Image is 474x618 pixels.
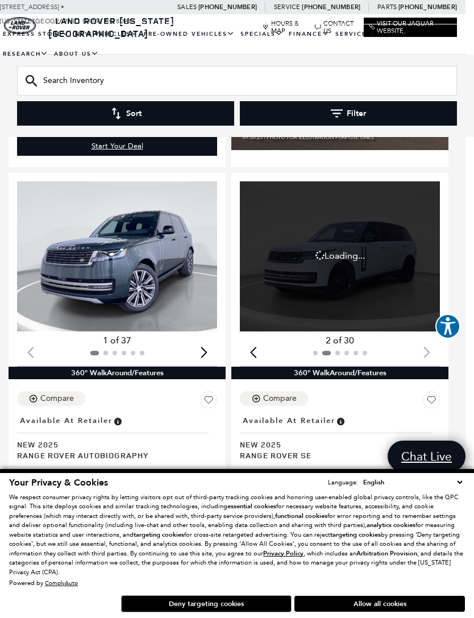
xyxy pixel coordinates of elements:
strong: targeting cookies [330,530,381,539]
div: 360° WalkAround/Features [231,367,448,379]
a: ComplyAuto [45,579,78,587]
button: Save Vehicle [200,391,217,413]
a: Visit Our Jaguar Website [369,20,452,35]
div: Powered by [9,580,78,587]
a: Specials [238,24,286,44]
span: Your Privacy & Cookies [9,476,108,489]
button: Compare Vehicle [17,391,85,406]
span: Vehicle is in stock and ready for immediate delivery. Due to demand, availability is subject to c... [335,414,346,427]
button: Compare Vehicle [240,391,308,406]
span: Vehicle is in stock and ready for immediate delivery. Due to demand, availability is subject to c... [113,414,123,427]
a: [PHONE_NUMBER] [302,3,360,11]
a: Start Your Deal [17,136,217,156]
strong: Arbitration Provision [356,549,417,558]
button: Sort [17,101,234,126]
a: land-rover [4,17,36,34]
div: 2 / 2 [240,181,440,331]
select: Language Select [360,477,465,488]
img: Land Rover [4,17,36,34]
u: Privacy Policy [263,549,303,558]
button: pricing tab [36,461,98,486]
button: Explore your accessibility options [435,314,460,339]
button: details tab [135,461,198,486]
a: Contact Us [315,20,358,35]
div: 1 / 2 [17,181,217,331]
a: Land Rover [US_STATE][GEOGRAPHIC_DATA] [48,15,174,40]
a: New Vehicles [72,24,141,44]
span: Loading... [315,250,365,262]
div: Compare [40,393,74,404]
a: About Us [51,44,102,64]
span: Chat Live [396,449,458,464]
div: Previous slide [246,340,261,365]
p: We respect consumer privacy rights by letting visitors opt out of third-party tracking cookies an... [9,493,465,578]
a: Hours & Map [263,20,309,35]
div: 2 of 30 [240,334,440,347]
div: undefined - Range Rover SE [17,136,217,156]
button: pricing tab [259,461,321,486]
a: Service & Parts [332,24,410,44]
button: Deny targeting cookies [121,595,292,612]
span: New 2025 [17,439,209,450]
div: Language: [328,479,358,486]
a: [PHONE_NUMBER] [398,3,457,11]
a: Available at RetailerNew 2025Range Rover SE [240,413,440,461]
strong: targeting cookies [134,530,184,539]
button: Save Vehicle [423,391,440,413]
span: Available at Retailer [243,414,335,427]
aside: Accessibility Help Desk [435,314,460,341]
img: 2025 Land Rover Range Rover Autobiography 1 [17,181,217,331]
button: Allow all cookies [294,596,465,612]
a: Chat Live [388,441,465,472]
div: Next slide [196,340,211,365]
strong: analytics cookies [367,521,415,529]
span: New 2025 [240,439,431,450]
span: Available at Retailer [20,414,113,427]
a: Pre-Owned Vehicles [141,24,238,44]
button: Filter [240,101,457,126]
button: details tab [358,461,421,486]
div: 1 of 37 [17,334,217,347]
a: [PHONE_NUMBER] [198,3,257,11]
a: Available at RetailerNew 2025Range Rover Autobiography [17,413,217,461]
span: Range Rover SE [240,450,431,461]
a: Finance [286,24,332,44]
strong: functional cookies [275,512,327,520]
input: Search Inventory [17,66,457,96]
span: Range Rover Autobiography [17,450,209,461]
strong: essential cookies [227,502,276,511]
div: 360° WalkAround/Features [9,367,226,379]
div: Compare [263,393,297,404]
